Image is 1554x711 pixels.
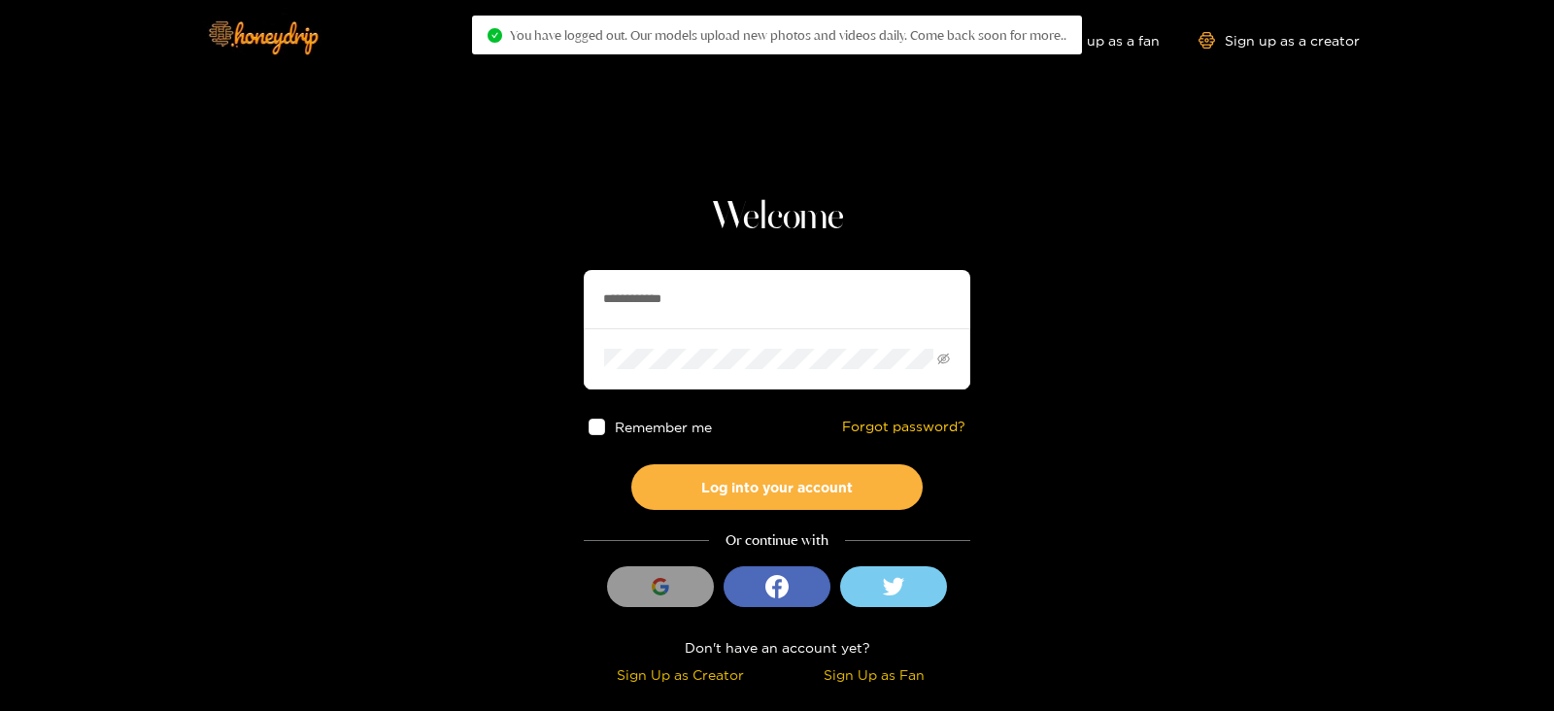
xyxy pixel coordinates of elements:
button: Log into your account [631,464,923,510]
span: You have logged out. Our models upload new photos and videos daily. Come back soon for more.. [510,27,1066,43]
div: Don't have an account yet? [584,636,970,659]
div: Sign Up as Creator [589,663,772,686]
span: eye-invisible [937,353,950,365]
span: Remember me [615,420,712,434]
a: Forgot password? [842,419,965,435]
a: Sign up as a fan [1027,32,1160,49]
a: Sign up as a creator [1199,32,1360,49]
div: Or continue with [584,529,970,552]
div: Sign Up as Fan [782,663,965,686]
span: check-circle [488,28,502,43]
h1: Welcome [584,194,970,241]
